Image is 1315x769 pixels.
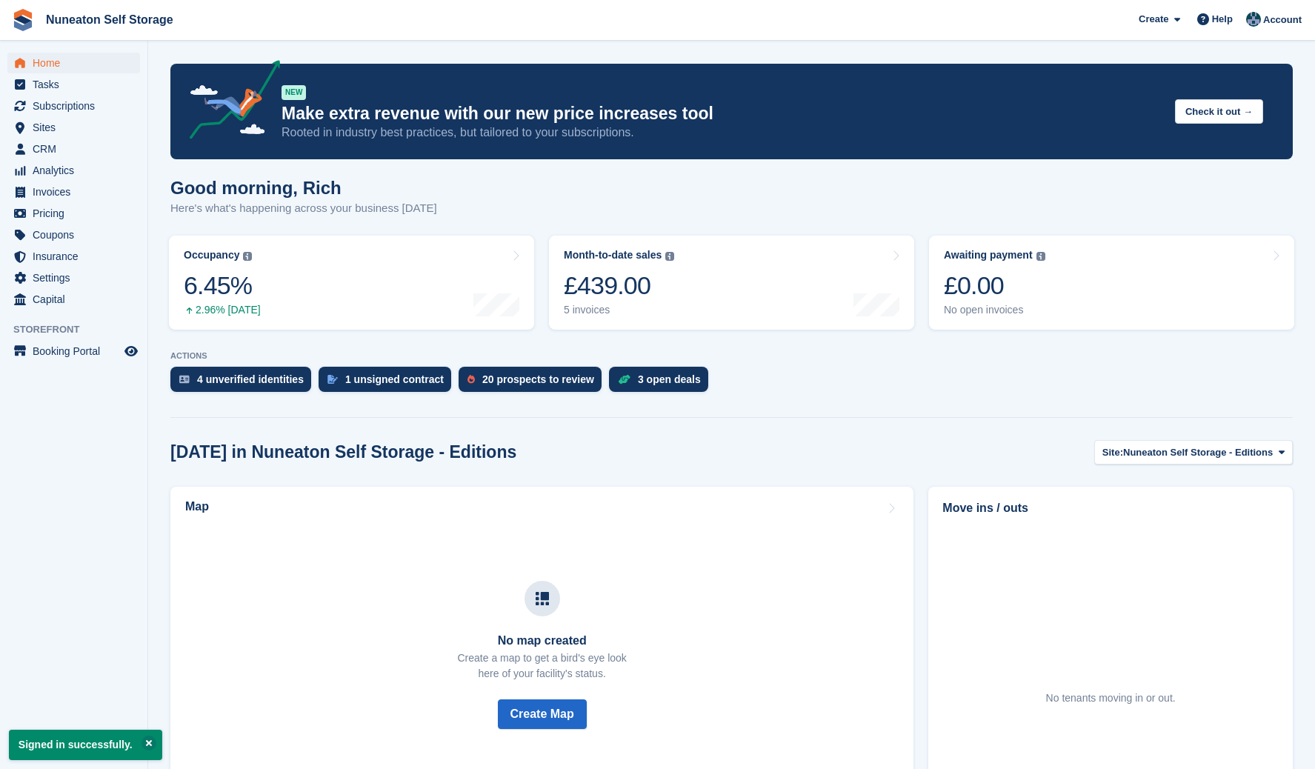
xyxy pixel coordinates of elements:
[33,289,121,310] span: Capital
[40,7,179,32] a: Nuneaton Self Storage
[549,236,914,330] a: Month-to-date sales £439.00 5 invoices
[638,373,701,385] div: 3 open deals
[319,367,459,399] a: 1 unsigned contract
[944,249,1033,262] div: Awaiting payment
[7,117,140,138] a: menu
[33,182,121,202] span: Invoices
[7,96,140,116] a: menu
[7,139,140,159] a: menu
[282,103,1163,124] p: Make extra revenue with our new price increases tool
[33,267,121,288] span: Settings
[459,367,609,399] a: 20 prospects to review
[170,351,1293,361] p: ACTIONS
[1102,445,1123,460] span: Site:
[33,139,121,159] span: CRM
[179,375,190,384] img: verify_identity-adf6edd0f0f0b5bbfe63781bf79b02c33cf7c696d77639b501bdc392416b5a36.svg
[184,270,261,301] div: 6.45%
[7,203,140,224] a: menu
[942,499,1279,517] h2: Move ins / outs
[7,224,140,245] a: menu
[33,203,121,224] span: Pricing
[467,375,475,384] img: prospect-51fa495bee0391a8d652442698ab0144808aea92771e9ea1ae160a38d050c398.svg
[1175,99,1263,124] button: Check it out →
[7,182,140,202] a: menu
[1263,13,1302,27] span: Account
[33,117,121,138] span: Sites
[12,9,34,31] img: stora-icon-8386f47178a22dfd0bd8f6a31ec36ba5ce8667c1dd55bd0f319d3a0aa187defe.svg
[1094,440,1293,465] button: Site: Nuneaton Self Storage - Editions
[282,85,306,100] div: NEW
[33,341,121,362] span: Booking Portal
[498,699,587,729] button: Create Map
[170,367,319,399] a: 4 unverified identities
[327,375,338,384] img: contract_signature_icon-13c848040528278c33f63329250d36e43548de30e8caae1d1a13099fd9432cc5.svg
[482,373,594,385] div: 20 prospects to review
[618,374,630,384] img: deal-1b604bf984904fb50ccaf53a9ad4b4a5d6e5aea283cecdc64d6e3604feb123c2.svg
[609,367,716,399] a: 3 open deals
[1139,12,1168,27] span: Create
[33,224,121,245] span: Coupons
[1212,12,1233,27] span: Help
[170,200,437,217] p: Here's what's happening across your business [DATE]
[7,341,140,362] a: menu
[944,304,1045,316] div: No open invoices
[7,289,140,310] a: menu
[1036,252,1045,261] img: icon-info-grey-7440780725fd019a000dd9b08b2336e03edf1995a4989e88bcd33f0948082b44.svg
[1046,690,1176,706] div: No tenants moving in or out.
[169,236,534,330] a: Occupancy 6.45% 2.96% [DATE]
[9,730,162,760] p: Signed in successfully.
[564,270,674,301] div: £439.00
[345,373,444,385] div: 1 unsigned contract
[282,124,1163,141] p: Rooted in industry best practices, but tailored to your subscriptions.
[457,634,626,648] h3: No map created
[184,304,261,316] div: 2.96% [DATE]
[243,252,252,261] img: icon-info-grey-7440780725fd019a000dd9b08b2336e03edf1995a4989e88bcd33f0948082b44.svg
[33,53,121,73] span: Home
[33,96,121,116] span: Subscriptions
[564,249,662,262] div: Month-to-date sales
[197,373,304,385] div: 4 unverified identities
[33,74,121,95] span: Tasks
[184,249,239,262] div: Occupancy
[1123,445,1273,460] span: Nuneaton Self Storage - Editions
[7,74,140,95] a: menu
[7,53,140,73] a: menu
[33,246,121,267] span: Insurance
[929,236,1294,330] a: Awaiting payment £0.00 No open invoices
[122,342,140,360] a: Preview store
[33,160,121,181] span: Analytics
[170,178,437,198] h1: Good morning, Rich
[177,60,281,144] img: price-adjustments-announcement-icon-8257ccfd72463d97f412b2fc003d46551f7dbcb40ab6d574587a9cd5c0d94...
[665,252,674,261] img: icon-info-grey-7440780725fd019a000dd9b08b2336e03edf1995a4989e88bcd33f0948082b44.svg
[170,442,516,462] h2: [DATE] in Nuneaton Self Storage - Editions
[536,592,549,605] img: map-icn-33ee37083ee616e46c38cad1a60f524a97daa1e2b2c8c0bc3eb3415660979fc1.svg
[7,246,140,267] a: menu
[185,500,209,513] h2: Map
[7,160,140,181] a: menu
[1246,12,1261,27] img: Rich Palmer
[13,322,147,337] span: Storefront
[457,650,626,682] p: Create a map to get a bird's eye look here of your facility's status.
[7,267,140,288] a: menu
[944,270,1045,301] div: £0.00
[564,304,674,316] div: 5 invoices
